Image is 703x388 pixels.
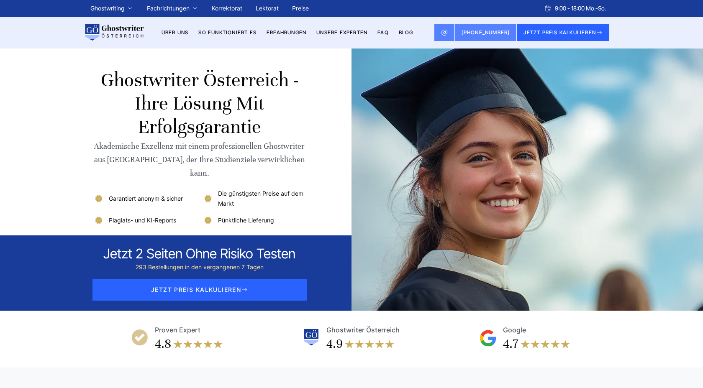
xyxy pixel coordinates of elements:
img: Garantiert anonym & sicher [94,194,104,204]
img: Die günstigsten Preise auf dem Markt [203,194,213,204]
a: FAQ [377,29,389,36]
img: Email [441,29,448,36]
img: Schedule [544,5,552,12]
div: 4.9 [326,336,343,352]
a: Ghostwriting [90,3,125,13]
a: Preise [292,5,309,12]
a: Fachrichtungen [147,3,190,13]
h1: Ghostwriter Österreich - Ihre Lösung mit Erfolgsgarantie [94,69,305,139]
div: 4.8 [155,336,171,352]
img: Pünktliche Lieferung [203,215,213,225]
img: Proven Expert [131,329,148,346]
a: Über uns [162,29,189,36]
a: So funktioniert es [198,29,257,36]
button: JETZT PREIS KALKULIEREN [517,24,609,41]
img: Google Reviews [480,330,496,347]
div: Proven Expert [155,324,200,336]
a: Unsere Experten [316,29,367,36]
a: Lektorat [256,5,279,12]
li: Pünktliche Lieferung [203,215,305,225]
div: 4.7 [503,336,518,352]
span: JETZT PREIS KALKULIEREN [92,279,307,301]
img: stars [520,336,570,352]
img: Plagiats- und KI-Reports [94,215,104,225]
div: Ghostwriter Österreich [326,324,400,336]
div: Akademische Exzellenz mit einem professionellen Ghostwriter aus [GEOGRAPHIC_DATA], der Ihre Studi... [94,140,305,180]
span: 9:00 - 18:00 Mo.-So. [555,3,606,13]
a: [PHONE_NUMBER] [455,24,517,41]
div: 293 Bestellungen in den vergangenen 7 Tagen [103,262,295,272]
img: logo wirschreiben [84,24,144,41]
img: stars [344,336,395,352]
li: Plagiats- und KI-Reports [94,215,196,225]
div: Jetzt 2 seiten ohne risiko testen [103,245,295,262]
li: Garantiert anonym & sicher [94,189,196,209]
span: [PHONE_NUMBER] [462,29,510,36]
a: BLOG [399,29,413,36]
img: Ghostwriter [303,329,320,346]
a: Erfahrungen [267,29,306,36]
div: Google [503,324,526,336]
img: stars [173,336,223,352]
a: Korrektorat [212,5,242,12]
li: Die günstigsten Preise auf dem Markt [203,189,305,209]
